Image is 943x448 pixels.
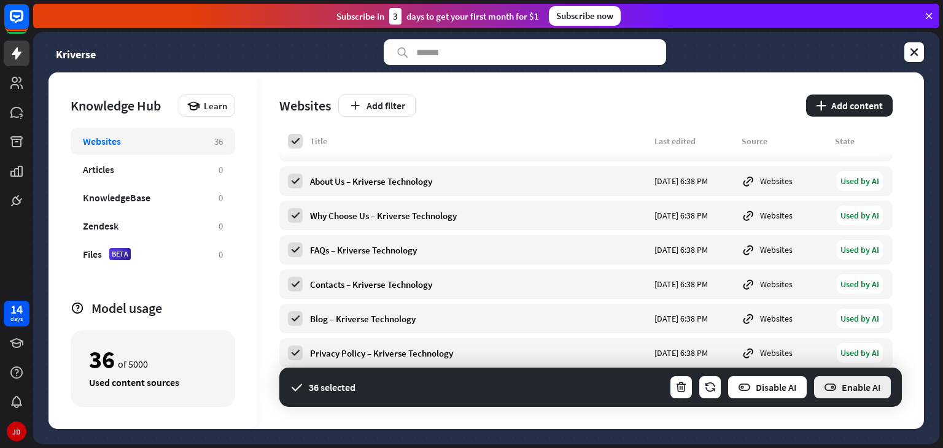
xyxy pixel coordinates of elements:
div: [DATE] 6:38 PM [654,244,734,255]
div: 14 [10,304,23,315]
div: Subscribe in days to get your first month for $1 [336,8,539,25]
div: Websites [742,243,828,257]
div: Used by AI [837,309,883,328]
div: Zendesk [83,220,118,232]
div: Last edited [654,136,734,147]
i: plus [816,101,826,110]
div: Used by AI [837,171,883,191]
div: Contacts – Kriverse Technology [310,279,647,290]
div: Subscribe now [549,6,621,26]
div: FAQs – Kriverse Technology [310,244,647,256]
button: Enable AI [813,375,892,400]
button: Disable AI [727,375,808,400]
div: Files [83,248,102,260]
button: Open LiveChat chat widget [10,5,47,42]
div: About Us – Kriverse Technology [310,176,647,187]
div: Privacy Policy – Kriverse Technology [310,347,647,359]
div: Websites [742,209,828,222]
div: Websites [83,135,121,147]
div: [DATE] 6:38 PM [654,210,734,221]
div: Used by AI [837,274,883,294]
div: Model usage [91,299,235,317]
div: Websites [742,312,828,325]
div: 3 [389,8,402,25]
div: Websites [742,174,828,188]
div: Used by AI [837,240,883,260]
div: [DATE] 6:38 PM [654,279,734,290]
span: Learn [204,100,227,112]
div: Used content sources [89,376,217,388]
a: Kriverse [56,39,96,65]
div: 0 [219,249,223,260]
div: Why Choose Us – Kriverse Technology [310,210,647,222]
div: Used by AI [837,206,883,225]
div: days [10,315,23,323]
button: Add filter [338,95,416,117]
div: State [835,136,884,147]
div: 0 [219,220,223,232]
div: Knowledge Hub [71,97,173,114]
div: 0 [219,164,223,176]
div: Articles [83,163,114,176]
div: BETA [109,248,131,260]
div: Title [310,136,647,147]
div: [DATE] 6:38 PM [654,176,734,187]
div: of 5000 [89,349,217,370]
div: Websites [742,346,828,360]
div: 36 selected [309,381,355,393]
div: Websites [742,277,828,291]
div: Used by AI [837,343,883,363]
div: KnowledgeBase [83,191,150,204]
div: Source [742,136,828,147]
div: Websites [279,97,331,114]
div: [DATE] 6:38 PM [654,347,734,358]
div: Blog – Kriverse Technology [310,313,647,325]
div: [DATE] 6:38 PM [654,313,734,324]
div: JD [7,422,26,441]
div: 0 [219,192,223,204]
div: 36 [214,136,223,147]
button: plusAdd content [806,95,893,117]
div: 36 [89,349,115,370]
a: 14 days [4,301,29,326]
